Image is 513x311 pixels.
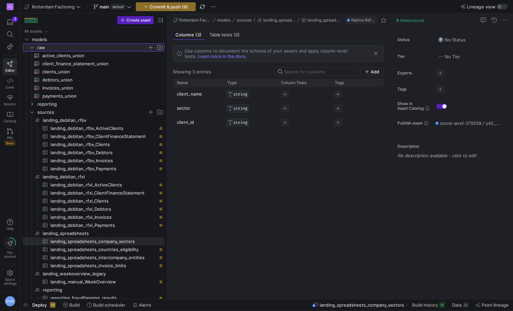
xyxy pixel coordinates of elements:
button: Build history [409,299,448,311]
button: Point lineage [473,299,512,311]
a: landing_debitan_rfxl_Clients​​​​​​​​​ [23,197,164,205]
button: Build scheduler [84,299,128,311]
span: Get started [4,250,16,258]
span: Type [227,80,237,85]
span: Native Reference [351,18,376,23]
img: No tier [438,54,443,59]
p: client_name [177,88,219,101]
p: No description available - click to edit [397,153,510,158]
div: Press SPACE to select this row. [23,270,164,278]
span: reporting​​​​​​​​ [43,286,163,294]
span: Create asset [126,18,151,23]
span: clients_union​​​​​​​​​​ [42,68,157,76]
button: Data22 [449,299,471,311]
span: raw [37,44,147,51]
a: clients_union​​​​​​​​​​ [23,68,164,76]
a: landing_manual_WeekOverview​​​​​​​​​ [23,278,164,286]
span: landing_debitan_rfbv_Clients​​​​​​​​​ [50,141,157,148]
div: Press SPACE to select this row. [23,140,164,148]
span: default [111,4,125,9]
span: Materialized [400,18,424,23]
span: landing_debitan_rfbv_ActiveClients​​​​​​​​​ [50,125,157,132]
button: Alerts [130,299,154,311]
a: landing_debitan_rfbv_Clients​​​​​​​​​ [23,140,164,148]
span: Data [452,302,462,308]
a: Spacesettings [3,267,17,288]
span: Use columns to document the schema of your assets and apply column-level tests. [185,48,347,59]
a: landing_debitan_rfbv_Payments​​​​​​​​​ [23,165,164,173]
div: Press SPACE to select this row. [23,253,164,262]
button: stone-anvil-379209 / y42_Rotterdam_Factoring_main / source__landing_spreadsheets__landing_spreads... [434,119,501,128]
span: client_finance_statement_union​​​​​​​​​​ [42,60,157,68]
a: landing_debitan_rfxl_Invoices​​​​​​​​​ [23,213,164,221]
a: RF( [3,1,17,12]
span: PRs [7,136,13,140]
div: Press SPACE to select this row. [173,101,452,115]
a: Catalog [3,109,17,126]
a: reporting​​​​​​​​ [23,286,164,294]
span: STRING [233,106,247,111]
a: Monitor [3,92,17,109]
span: landing_spreadsheets [263,18,295,23]
button: sources [235,16,253,24]
button: Rotterdam Factoring [171,16,213,24]
span: reporting [37,100,163,108]
span: landing_debitan_rfxl_Invoices​​​​​​​​​ [50,213,157,221]
button: Create asset [117,16,154,24]
span: active_clients_union​​​​​​​​​​ [42,52,157,60]
img: undefined [347,18,350,22]
button: Build [60,299,83,311]
div: Press SPACE to select this row. [23,132,164,140]
div: Press SPACE to select this row. [23,116,164,124]
div: Press SPACE to select this row. [23,205,164,213]
a: landing_weekoverview_legacy​​​​​​​​ [23,270,164,278]
span: landing_spreadsheets_invoice_limits​​​​​​​​​ [50,262,157,270]
span: Table tests [209,33,240,37]
div: RF( [7,3,13,10]
button: Help [3,216,17,234]
span: landing_debitan_rfxl_Debtors​​​​​​​​​ [50,205,157,213]
span: landing_spreadsheets_company_sectors [320,302,404,308]
a: client_finance_statement_union​​​​​​​​​​ [23,60,164,68]
span: sources [237,18,251,23]
div: Press SPACE to select this row. [23,278,164,286]
span: landing_spreadsheets​​​​​​​​ [43,230,163,237]
div: Press SPACE to select this row. [23,157,164,165]
p: sector [177,102,219,115]
span: landing_debitan_rfbv​​​​​​​​ [43,116,163,124]
button: RVM [3,294,17,308]
span: Monitor [4,102,16,106]
span: landing_debitan_rfxl_Payments​​​​​​​​​ [50,221,157,229]
span: Lineage view [467,4,496,9]
div: Press SPACE to select this row. [23,173,164,181]
div: Press SPACE to select this row. [173,87,452,101]
p: Description [397,144,510,149]
div: Press SPACE to select this row. [23,76,164,84]
button: Getstarted [3,235,17,261]
div: Press SPACE to select this row. [23,92,164,100]
span: landing_weekoverview_legacy​​​​​​​​ [43,270,163,278]
div: Press SPACE to select this row. [173,115,452,130]
button: 1 [3,16,17,28]
button: Add [360,67,384,76]
span: STRING [233,120,247,125]
span: Rotterdam Factoring [32,4,75,9]
span: landing_debitan_rfxl​​​​​​​​ [43,173,163,181]
div: Press SPACE to select this row. [23,35,164,43]
button: No tierNo Tier [436,52,462,61]
div: Press SPACE to select this row. [23,27,164,35]
span: Beta [4,140,15,146]
div: Press SPACE to select this row. [23,221,164,229]
span: landing_manual_WeekOverview​​​​​​​​​ [50,278,157,286]
span: invoices_union​​​​​​​​​​ [42,84,157,92]
span: No Tier [438,54,460,59]
a: invoices_union​​​​​​​​​​ [23,84,164,92]
a: landing_debitan_rfbv​​​​​​​​ [23,116,164,124]
span: (0) [234,33,240,37]
span: Status [397,37,431,42]
span: Commit & push (9) [150,4,188,9]
span: Name [177,80,188,85]
div: Press SPACE to select this row. [23,286,164,294]
span: Build [69,302,80,308]
div: Press SPACE to select this row. [23,100,164,108]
